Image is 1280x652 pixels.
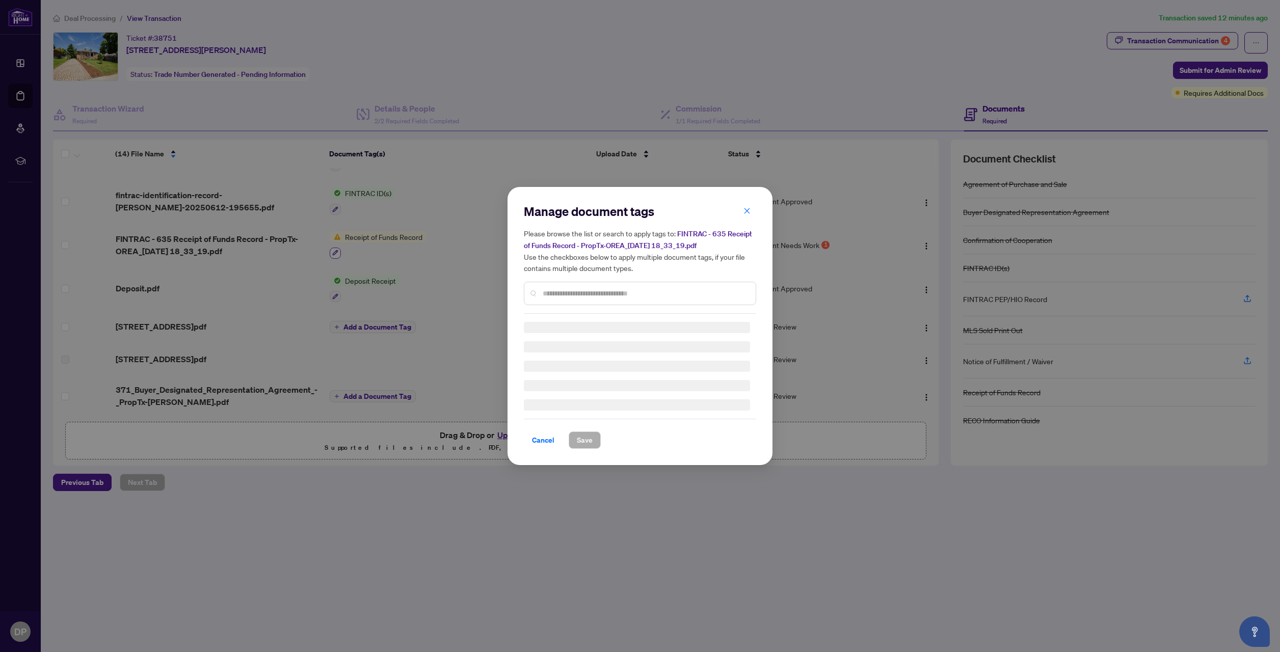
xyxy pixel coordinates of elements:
h2: Manage document tags [524,203,756,220]
span: close [743,207,751,214]
button: Cancel [524,431,563,449]
h5: Please browse the list or search to apply tags to: Use the checkboxes below to apply multiple doc... [524,228,756,274]
button: Save [569,431,601,449]
span: Cancel [532,432,554,448]
button: Open asap [1239,616,1270,647]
